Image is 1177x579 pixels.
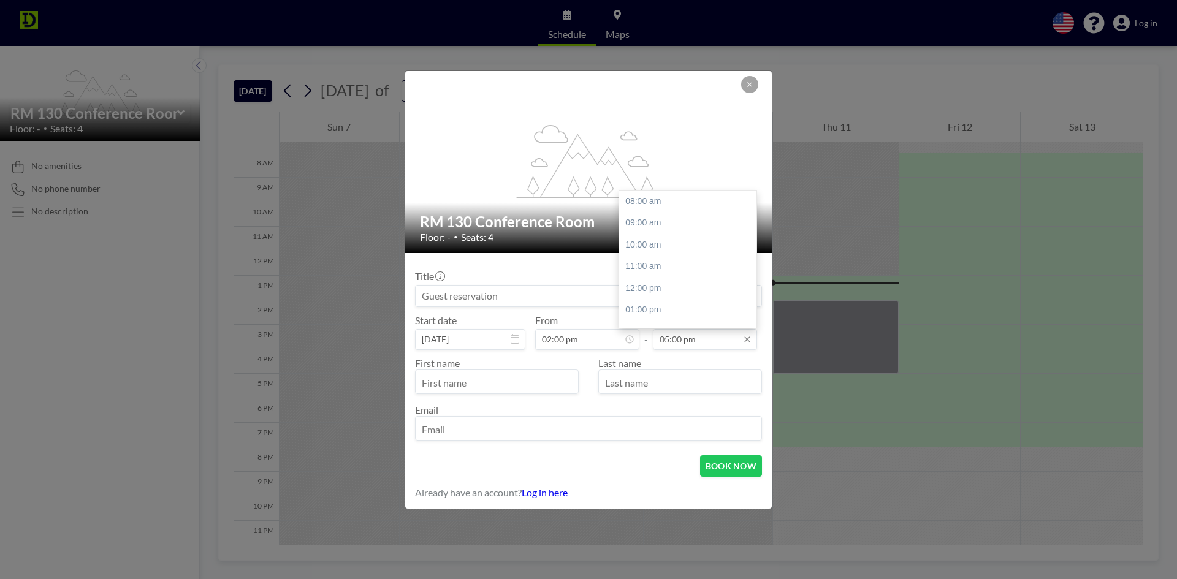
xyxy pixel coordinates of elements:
input: Email [416,419,761,440]
div: 12:00 pm [619,278,763,300]
span: • [454,232,458,241]
span: - [644,319,648,346]
label: Start date [415,314,457,327]
label: Last name [598,357,641,369]
div: 09:00 am [619,212,763,234]
span: Already have an account? [415,486,522,499]
span: Seats: 4 [461,231,493,243]
input: First name [416,373,578,393]
label: Email [415,404,438,415]
div: 10:00 am [619,234,763,256]
h2: RM 130 Conference Room [420,213,758,231]
label: From [535,314,558,327]
span: Floor: - [420,231,451,243]
div: 08:00 am [619,191,763,213]
div: 02:00 pm [619,321,763,343]
button: BOOK NOW [700,455,762,477]
div: 11:00 am [619,255,763,278]
input: Last name [599,373,761,393]
label: Title [415,270,444,282]
div: 01:00 pm [619,299,763,321]
label: First name [415,357,460,369]
input: Guest reservation [416,286,761,306]
g: flex-grow: 1.2; [517,124,661,197]
a: Log in here [522,486,568,498]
